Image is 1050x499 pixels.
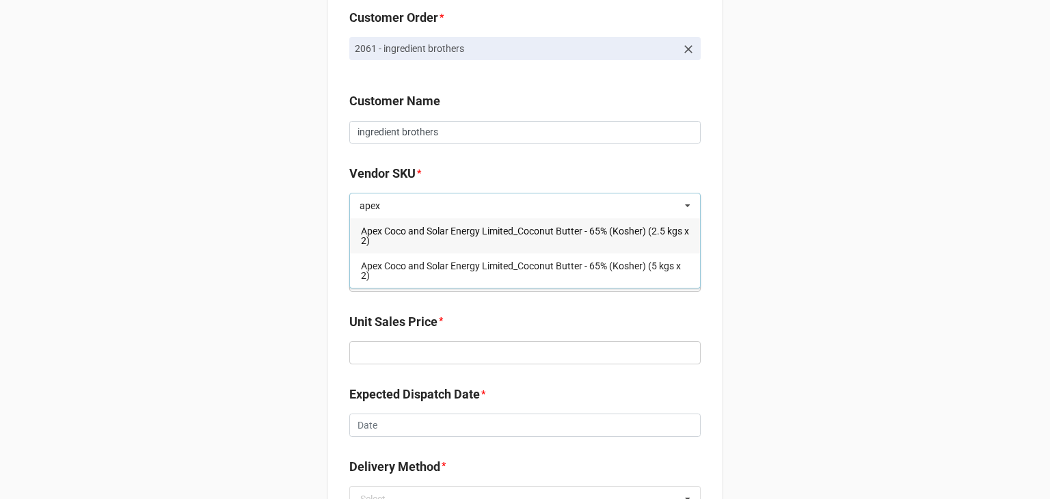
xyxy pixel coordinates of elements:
label: Unit Sales Price [349,312,437,332]
p: 2061 - ingredient brothers [355,42,676,55]
input: Date [349,414,701,437]
label: Customer Order [349,8,438,27]
label: Expected Dispatch Date [349,385,480,404]
label: Vendor SKU [349,164,416,183]
label: Delivery Method [349,457,440,476]
span: Apex Coco and Solar Energy Limited_Coconut Butter - 65% (Kosher) (2.5 kgs x 2) [361,226,689,246]
label: Customer Name [349,92,440,111]
span: Apex Coco and Solar Energy Limited_Coconut Butter - 65% (Kosher) (5 kgs x 2) [361,260,681,281]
